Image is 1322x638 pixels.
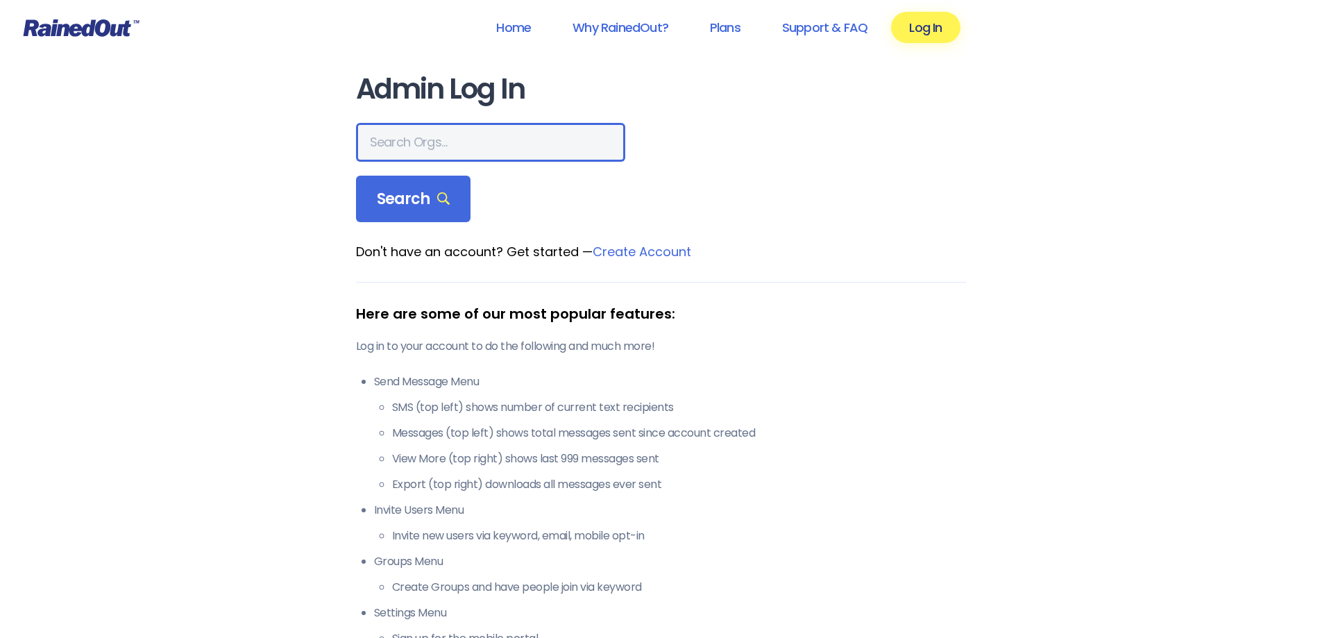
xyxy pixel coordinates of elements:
li: View More (top right) shows last 999 messages sent [392,451,967,467]
li: Invite Users Menu [374,502,967,544]
a: Home [478,12,549,43]
a: Create Account [593,243,691,260]
li: Export (top right) downloads all messages ever sent [392,476,967,493]
li: SMS (top left) shows number of current text recipients [392,399,967,416]
a: Support & FAQ [764,12,885,43]
li: Invite new users via keyword, email, mobile opt-in [392,528,967,544]
p: Log in to your account to do the following and much more! [356,338,967,355]
li: Create Groups and have people join via keyword [392,579,967,596]
div: Search [356,176,471,223]
a: Plans [692,12,759,43]
li: Messages (top left) shows total messages sent since account created [392,425,967,442]
li: Groups Menu [374,553,967,596]
span: Search [377,190,450,209]
li: Send Message Menu [374,373,967,493]
a: Why RainedOut? [554,12,686,43]
h1: Admin Log In [356,74,967,105]
div: Here are some of our most popular features: [356,303,967,324]
input: Search Orgs… [356,123,625,162]
a: Log In [891,12,960,43]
